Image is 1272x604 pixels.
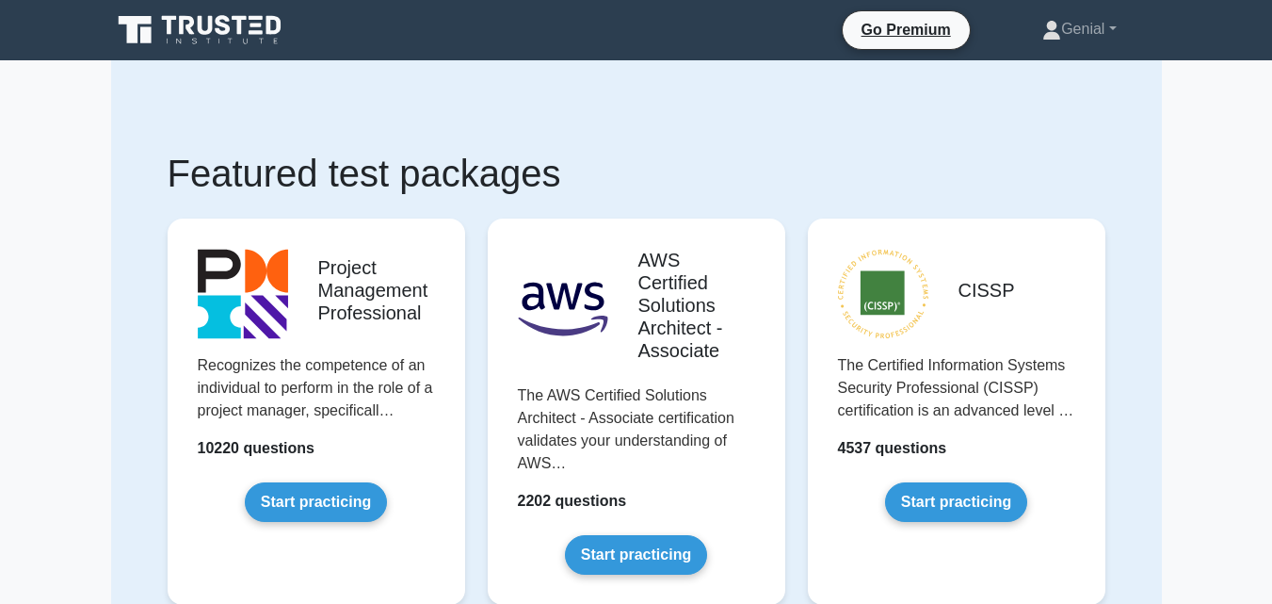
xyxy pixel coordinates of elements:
a: Start practicing [885,482,1027,522]
a: Start practicing [565,535,707,575]
a: Go Premium [850,18,962,41]
a: Genial [997,10,1161,48]
h1: Featured test packages [168,151,1105,196]
a: Start practicing [245,482,387,522]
